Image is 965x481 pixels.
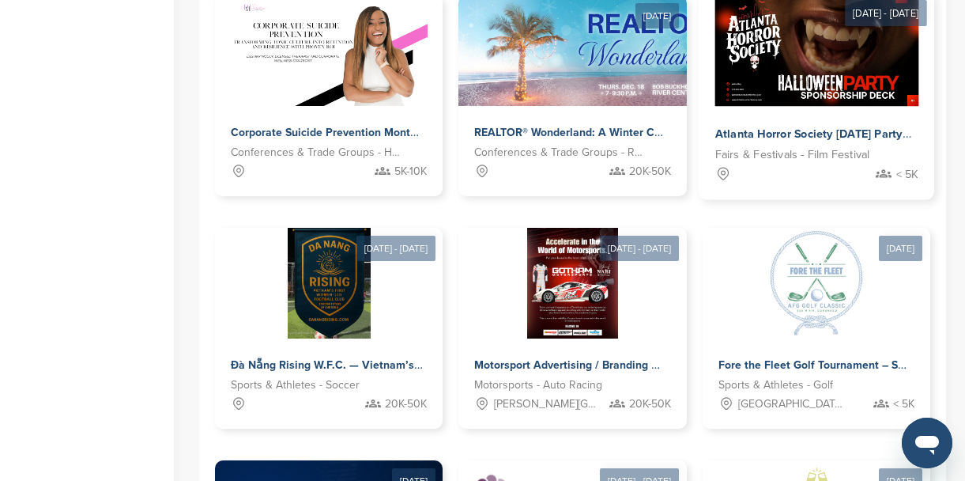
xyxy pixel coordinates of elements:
span: Đà Nẵng Rising W.F.C. — Vietnam’s First Women-Led Football Club [231,358,575,372]
span: 20K-50K [629,163,671,180]
span: Conferences & Trade Groups - Health and Wellness [231,144,403,161]
div: [DATE] [879,236,922,261]
iframe: Button to launch messaging window [902,418,952,468]
a: [DATE] - [DATE] Sponsorpitch & Đà Nẵng Rising W.F.C. — Vietnam’s First Women-Led Football Club Sp... [215,203,443,429]
span: Atlanta Horror Society [DATE] Party [714,127,902,141]
div: [DATE] - [DATE] [600,236,679,261]
span: [GEOGRAPHIC_DATA], [GEOGRAPHIC_DATA] [738,396,846,413]
span: 5K-10K [394,163,427,180]
span: Conferences & Trade Groups - Real Estate [474,144,646,161]
span: < 5K [893,396,914,413]
span: Sports & Athletes - Soccer [231,377,360,394]
span: Sports & Athletes - Golf [718,377,833,394]
img: Sponsorpitch & [288,228,371,339]
span: [PERSON_NAME][GEOGRAPHIC_DATA][PERSON_NAME], [GEOGRAPHIC_DATA], [GEOGRAPHIC_DATA], [GEOGRAPHIC_DA... [494,396,601,413]
img: Sponsorpitch & [761,228,872,339]
a: [DATE] Sponsorpitch & Fore the Fleet Golf Tournament – Supporting Naval Aviation Families Facing ... [703,203,930,429]
span: Motorsport Advertising / Branding Opportunity [474,358,712,372]
span: Motorsports - Auto Racing [474,377,602,394]
div: [DATE] [635,3,679,28]
span: < 5K [895,165,918,184]
span: Fairs & Festivals - Film Festival [714,146,869,164]
div: [DATE] - [DATE] [356,236,435,261]
a: [DATE] - [DATE] Sponsorpitch & Motorsport Advertising / Branding Opportunity Motorsports - Auto R... [458,203,686,429]
span: REALTOR® Wonderland: A Winter Celebration [474,126,707,139]
span: 20K-50K [385,396,427,413]
img: Sponsorpitch & [527,228,618,339]
span: Corporate Suicide Prevention Month Programming with [PERSON_NAME] [231,126,605,139]
span: 20K-50K [629,396,671,413]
